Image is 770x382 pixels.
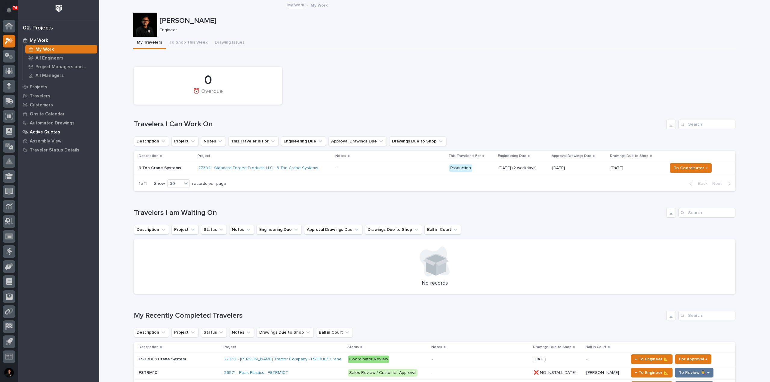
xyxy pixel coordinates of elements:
[223,344,236,350] p: Project
[134,311,664,320] h1: My Recently Completed Travelers
[8,7,15,17] div: Notifications76
[631,354,673,364] button: ← To Engineer 📐
[18,36,99,45] a: My Work
[160,28,731,33] p: Engineer
[18,100,99,109] a: Customers
[448,153,481,159] p: This Traveler is For
[304,225,362,234] button: Approval Drawings Due
[635,369,669,376] span: ← To Engineer 📐
[23,71,99,80] a: All Managers
[229,328,254,337] button: Notes
[552,153,591,159] p: Approval Drawings Due
[311,2,328,8] p: My Work
[257,328,314,337] button: Drawings Due to Shop
[139,344,159,350] p: Description
[224,357,357,362] a: 27239 - [PERSON_NAME] Tractor Company - FSTRUL3 Crane System
[23,63,99,71] a: Project Managers and Engineers
[211,37,248,49] button: Drawing Issues
[134,366,735,380] tr: FSTRM10FSTRM10 26571 - Peak Plastics - FSTRM10T Sales Review / Customer Approval- ❌ NO INSTALL DA...
[679,356,707,363] span: For Approval →
[192,181,226,186] p: records per page
[198,166,318,171] a: 27302 - Standard Forged Products LLC - 3 Ton Crane Systems
[316,328,353,337] button: Ball in Court
[586,344,606,350] p: Ball in Court
[30,93,50,99] p: Travelers
[23,25,53,32] div: 02. Projects
[134,136,169,146] button: Description
[18,118,99,127] a: Automated Drawings
[30,130,60,135] p: Active Quotes
[160,17,734,25] p: [PERSON_NAME]
[30,38,48,43] p: My Work
[3,4,15,16] button: Notifications
[18,145,99,154] a: Traveler Status Details
[134,120,664,129] h1: Travelers I Can Work On
[139,356,187,362] p: FSTRUL3 Crane System
[171,225,199,234] button: Project
[139,153,159,159] p: Description
[171,136,199,146] button: Project
[365,225,422,234] button: Drawings Due to Shop
[139,166,193,171] p: 3 Ton Crane Systems
[675,368,713,377] button: To Review 👨‍🏭 →
[35,73,64,78] p: All Managers
[171,328,199,337] button: Project
[134,328,169,337] button: Description
[449,164,472,172] div: Production
[139,369,159,375] p: FSTRM10
[201,328,227,337] button: Status
[144,73,272,88] div: 0
[30,102,53,108] p: Customers
[679,369,710,376] span: To Review 👨‍🏭 →
[552,166,606,171] p: [DATE]
[432,357,433,362] div: -
[670,163,712,173] button: To Coordinator →
[154,181,165,186] p: Show
[141,280,728,287] p: No records
[533,344,571,350] p: Drawings Due to Shop
[348,356,389,363] div: Coordinator Review
[23,45,99,53] a: My Work
[586,356,589,362] p: -
[166,37,211,49] button: To Shop This Week
[336,166,337,171] div: -
[35,47,54,52] p: My Work
[710,181,735,186] button: Next
[53,3,64,14] img: Workspace Logo
[678,311,735,320] input: Search
[695,181,707,186] span: Back
[134,209,664,217] h1: Travelers I am Waiting On
[674,164,708,172] span: To Coordinator →
[610,153,648,159] p: Drawings Due to Shop
[635,356,669,363] span: ← To Engineer 📐
[335,153,346,159] p: Notes
[534,369,577,375] p: ❌ NO INSTALL DATE!
[168,181,182,187] div: 30
[23,54,99,62] a: All Engineers
[712,181,725,186] span: Next
[18,91,99,100] a: Travelers
[389,136,446,146] button: Drawings Due to Shop
[18,82,99,91] a: Projects
[678,120,735,129] div: Search
[134,353,735,366] tr: FSTRUL3 Crane SystemFSTRUL3 Crane System 27239 - [PERSON_NAME] Tractor Company - FSTRUL3 Crane Sy...
[18,136,99,145] a: Assembly View
[30,84,47,90] p: Projects
[30,139,61,144] p: Assembly View
[134,176,152,191] p: 1 of 1
[611,164,624,171] p: [DATE]
[198,153,210,159] p: Project
[144,88,272,101] div: ⏰ Overdue
[228,136,279,146] button: This Traveler is For
[35,64,95,70] p: Project Managers and Engineers
[13,6,17,10] p: 76
[631,368,673,377] button: ← To Engineer 📐
[224,370,288,375] a: 26571 - Peak Plastics - FSTRM10T
[678,208,735,218] input: Search
[287,1,304,8] a: My Work
[257,225,302,234] button: Engineering Due
[30,148,79,153] p: Traveler Status Details
[30,121,75,126] p: Automated Drawings
[431,344,442,350] p: Notes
